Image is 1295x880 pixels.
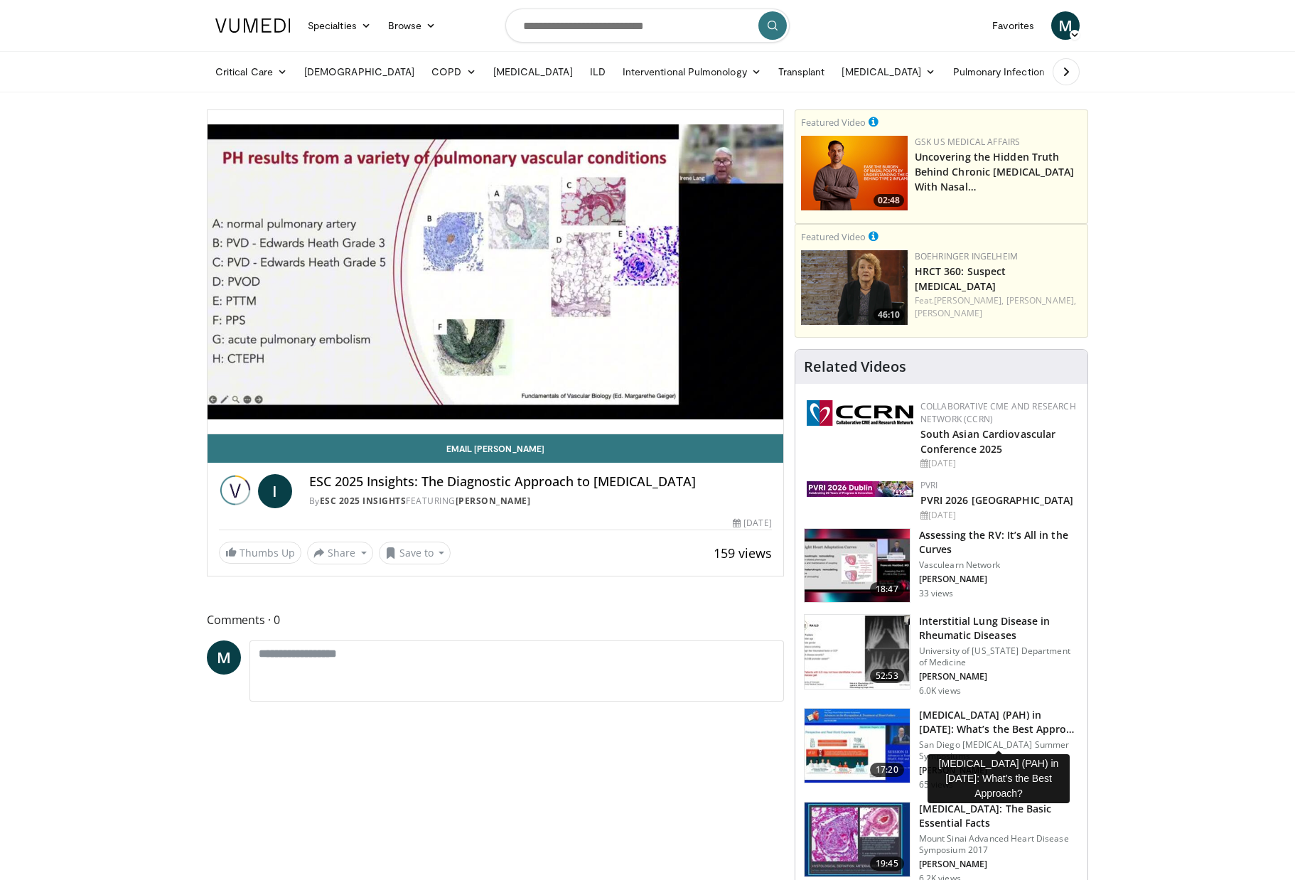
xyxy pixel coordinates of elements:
[920,427,1056,456] a: South Asian Cardiovascular Conference 2025
[870,857,904,871] span: 19:45
[801,136,908,210] a: 02:48
[870,669,904,683] span: 52:53
[485,58,581,86] a: [MEDICAL_DATA]
[919,739,1079,762] p: San Diego [MEDICAL_DATA] Summer Symposiums
[919,614,1079,643] h3: Interstitial Lung Disease in Rheumatic Diseases
[309,495,772,508] div: By FEATURING
[299,11,380,40] a: Specialties
[801,230,866,243] small: Featured Video
[804,614,1079,697] a: 52:53 Interstitial Lung Disease in Rheumatic Diseases University of [US_STATE] Department of Medi...
[915,307,982,319] a: [PERSON_NAME]
[919,671,1079,682] p: [PERSON_NAME]
[874,308,904,321] span: 46:10
[919,559,1079,571] p: Vasculearn Network
[915,250,1018,262] a: Boehringer Ingelheim
[801,250,908,325] a: 46:10
[804,528,1079,603] a: 18:47 Assessing the RV: It’s All in the Curves Vasculearn Network [PERSON_NAME] 33 views
[379,542,451,564] button: Save to
[920,457,1076,470] div: [DATE]
[770,58,834,86] a: Transplant
[801,136,908,210] img: d04c7a51-d4f2-46f9-936f-c139d13e7fbe.png.150x105_q85_crop-smart_upscale.png
[215,18,291,33] img: VuMedi Logo
[919,685,961,697] p: 6.0K views
[807,400,913,426] img: a04ee3ba-8487-4636-b0fb-5e8d268f3737.png.150x105_q85_autocrop_double_scale_upscale_version-0.2.png
[919,779,954,790] p: 65 views
[919,588,954,599] p: 33 views
[733,517,771,530] div: [DATE]
[804,708,1079,790] a: 17:20 [MEDICAL_DATA] (PAH) in [DATE]: What’s the Best Appro… San Diego [MEDICAL_DATA] Summer Symp...
[805,803,910,876] img: 0f7c6898-ba7c-4cf2-a7b1-03a3e713fb2f.150x105_q85_crop-smart_upscale.jpg
[801,250,908,325] img: 8340d56b-4f12-40ce-8f6a-f3da72802623.png.150x105_q85_crop-smart_upscale.png
[919,765,1079,776] p: [PERSON_NAME]
[920,479,938,491] a: PVRI
[934,294,1004,306] a: [PERSON_NAME],
[919,574,1079,585] p: [PERSON_NAME]
[219,474,252,508] img: ESC 2025 Insights
[258,474,292,508] a: I
[915,264,1006,293] a: HRCT 360: Suspect [MEDICAL_DATA]
[423,58,484,86] a: COPD
[805,615,910,689] img: 9d501fbd-9974-4104-9b57-c5e924c7b363.150x105_q85_crop-smart_upscale.jpg
[915,150,1075,193] a: Uncovering the Hidden Truth Behind Chronic [MEDICAL_DATA] With Nasal…
[309,474,772,490] h4: ESC 2025 Insights: The Diagnostic Approach to [MEDICAL_DATA]
[801,116,866,129] small: Featured Video
[456,495,531,507] a: [PERSON_NAME]
[581,58,614,86] a: ILD
[919,833,1079,856] p: Mount Sinai Advanced Heart Disease Symposium 2017
[919,528,1079,557] h3: Assessing the RV: It’s All in the Curves
[915,136,1021,148] a: GSK US Medical Affairs
[915,294,1082,320] div: Feat.
[296,58,423,86] a: [DEMOGRAPHIC_DATA]
[870,763,904,777] span: 17:20
[1051,11,1080,40] a: M
[945,58,1068,86] a: Pulmonary Infection
[207,58,296,86] a: Critical Care
[380,11,445,40] a: Browse
[928,754,1070,803] div: [MEDICAL_DATA] (PAH) in [DATE]: What’s the Best Approach?
[207,611,784,629] span: Comments 0
[208,110,783,434] video-js: Video Player
[805,709,910,783] img: 26f678e4-4e89-4aa0-bcfd-d0ab778d816e.150x105_q85_crop-smart_upscale.jpg
[614,58,770,86] a: Interventional Pulmonology
[207,640,241,675] a: M
[919,645,1079,668] p: University of [US_STATE] Department of Medicine
[920,493,1074,507] a: PVRI 2026 [GEOGRAPHIC_DATA]
[1006,294,1076,306] a: [PERSON_NAME],
[208,434,783,463] a: Email [PERSON_NAME]
[870,582,904,596] span: 18:47
[505,9,790,43] input: Search topics, interventions
[874,194,904,207] span: 02:48
[714,544,772,562] span: 159 views
[984,11,1043,40] a: Favorites
[219,542,301,564] a: Thumbs Up
[919,802,1079,830] h3: [MEDICAL_DATA]: The Basic Essential Facts
[920,509,1076,522] div: [DATE]
[919,708,1079,736] h3: [MEDICAL_DATA] (PAH) in [DATE]: What’s the Best Appro…
[920,400,1076,425] a: Collaborative CME and Research Network (CCRN)
[833,58,944,86] a: [MEDICAL_DATA]
[919,859,1079,870] p: [PERSON_NAME]
[807,481,913,497] img: 33783847-ac93-4ca7-89f8-ccbd48ec16ca.webp.150x105_q85_autocrop_double_scale_upscale_version-0.2.jpg
[320,495,407,507] a: ESC 2025 Insights
[307,542,373,564] button: Share
[804,358,906,375] h4: Related Videos
[805,529,910,603] img: be849c2e-1ac2-480f-8858-c26068a1d255.150x105_q85_crop-smart_upscale.jpg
